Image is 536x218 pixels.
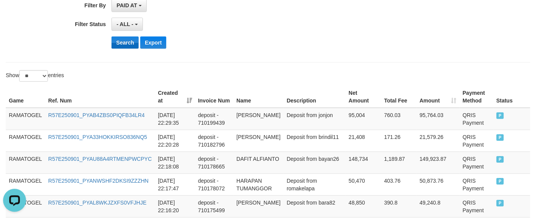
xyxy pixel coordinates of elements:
[111,18,143,31] button: - ALL -
[460,173,493,195] td: QRIS Payment
[497,134,504,141] span: PAID
[233,108,284,130] td: [PERSON_NAME]
[460,108,493,130] td: QRIS Payment
[155,108,195,130] td: [DATE] 22:29:35
[6,152,45,173] td: RAMATOGEL
[233,173,284,195] td: HARAPAN TUMANGGOR
[6,173,45,195] td: RAMATOGEL
[233,152,284,173] td: DAFIT ALFIANTO
[6,130,45,152] td: RAMATOGEL
[195,152,233,173] td: deposit - 710178665
[284,130,346,152] td: Deposit from brindil11
[381,173,417,195] td: 403.76
[233,130,284,152] td: [PERSON_NAME]
[195,173,233,195] td: deposit - 710178072
[233,195,284,217] td: [PERSON_NAME]
[497,200,504,206] span: PAID
[48,200,147,206] a: R57E250901_PYAL8WKJZXFS0VFJHJE
[346,152,381,173] td: 148,734
[155,152,195,173] td: [DATE] 22:18:08
[493,86,530,108] th: Status
[48,134,147,140] a: R57E250901_PYA33HOKKIRSO836NQ5
[381,195,417,217] td: 390.8
[116,2,137,8] span: PAID AT
[155,195,195,217] td: [DATE] 22:16:20
[416,195,459,217] td: 49,240.8
[381,130,417,152] td: 171.26
[45,86,155,108] th: Ref. Num
[346,108,381,130] td: 95,004
[48,178,149,184] a: R57E250901_PYANWSHF2DKSI9ZZZHN
[111,36,139,49] button: Search
[346,86,381,108] th: Net Amount
[381,86,417,108] th: Total Fee
[381,152,417,173] td: 1,189.87
[155,130,195,152] td: [DATE] 22:20:28
[3,3,26,26] button: Open LiveChat chat widget
[195,108,233,130] td: deposit - 710199439
[6,70,64,82] label: Show entries
[6,108,45,130] td: RAMATOGEL
[284,195,346,217] td: Deposit from bara82
[497,156,504,163] span: PAID
[460,195,493,217] td: QRIS Payment
[284,108,346,130] td: Deposit from jonjon
[155,86,195,108] th: Created at: activate to sort column ascending
[416,173,459,195] td: 50,873.76
[381,108,417,130] td: 760.03
[416,152,459,173] td: 149,923.87
[284,152,346,173] td: Deposit from bayan26
[460,130,493,152] td: QRIS Payment
[346,195,381,217] td: 48,850
[284,86,346,108] th: Description
[19,70,48,82] select: Showentries
[140,36,166,49] button: Export
[48,156,152,162] a: R57E250901_PYAU88A4RTMENPWCPYC
[116,21,133,27] span: - ALL -
[460,152,493,173] td: QRIS Payment
[416,86,459,108] th: Amount: activate to sort column ascending
[346,130,381,152] td: 21,408
[195,86,233,108] th: Invoice Num
[6,86,45,108] th: Game
[48,112,145,118] a: R57E250901_PYAB4ZBS0PIQFB34LR4
[284,173,346,195] td: Deposit from romakelapa
[346,173,381,195] td: 50,470
[497,178,504,185] span: PAID
[460,86,493,108] th: Payment Method
[497,112,504,119] span: PAID
[416,108,459,130] td: 95,764.03
[233,86,284,108] th: Name
[416,130,459,152] td: 21,579.26
[155,173,195,195] td: [DATE] 22:17:47
[195,195,233,217] td: deposit - 710175499
[195,130,233,152] td: deposit - 710182796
